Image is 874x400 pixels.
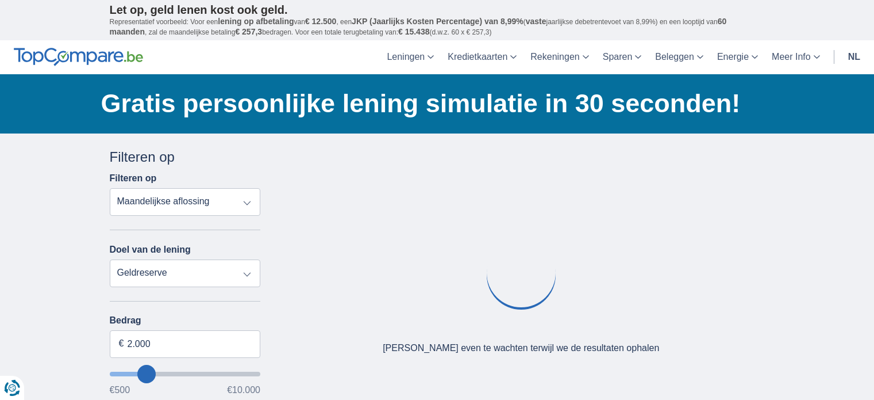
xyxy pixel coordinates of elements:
[352,17,523,26] span: JKP (Jaarlijks Kosten Percentage) van 8,99%
[648,40,710,74] a: Beleggen
[305,17,337,26] span: € 12.500
[380,40,441,74] a: Leningen
[383,342,659,355] div: [PERSON_NAME] even te wachten terwijl we de resultaten ophalen
[235,27,262,36] span: € 257,3
[110,17,727,36] span: 60 maanden
[596,40,649,74] a: Sparen
[110,173,157,184] label: Filteren op
[110,17,765,37] p: Representatief voorbeeld: Voor een van , een ( jaarlijkse debetrentevoet van 8,99%) en een loopti...
[398,27,430,36] span: € 15.438
[227,386,260,395] span: €10.000
[14,48,143,66] img: TopCompare
[119,337,124,351] span: €
[110,315,261,326] label: Bedrag
[110,245,191,255] label: Doel van de lening
[101,86,765,121] h1: Gratis persoonlijke lening simulatie in 30 seconden!
[441,40,523,74] a: Kredietkaarten
[841,40,867,74] a: nl
[526,17,546,26] span: vaste
[110,372,261,376] input: wantToBorrow
[110,386,130,395] span: €500
[765,40,827,74] a: Meer Info
[523,40,595,74] a: Rekeningen
[218,17,294,26] span: lening op afbetaling
[110,147,261,167] div: Filteren op
[710,40,765,74] a: Energie
[110,3,765,17] p: Let op, geld lenen kost ook geld.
